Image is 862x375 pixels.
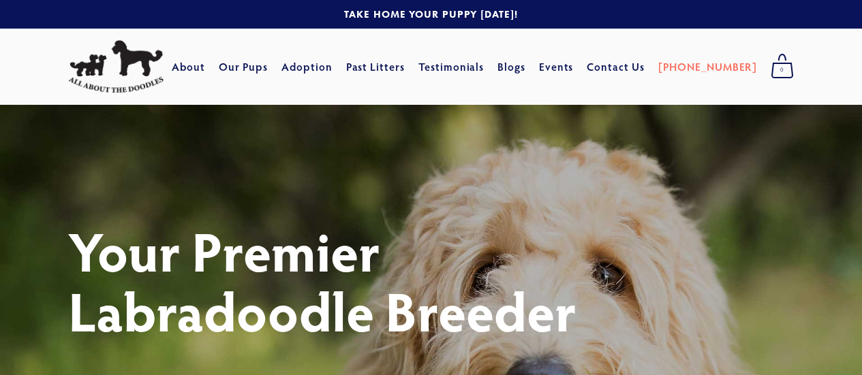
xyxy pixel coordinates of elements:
h1: Your Premier Labradoodle Breeder [68,221,794,340]
a: About [172,54,205,79]
a: Testimonials [418,54,484,79]
a: Our Pups [219,54,268,79]
img: All About The Doodles [68,40,164,93]
a: Blogs [497,54,525,79]
span: 0 [771,61,794,79]
a: 0 items in cart [764,50,801,84]
a: Past Litters [346,59,405,74]
a: Events [539,54,574,79]
a: Adoption [281,54,333,79]
a: [PHONE_NUMBER] [658,54,757,79]
a: Contact Us [587,54,645,79]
